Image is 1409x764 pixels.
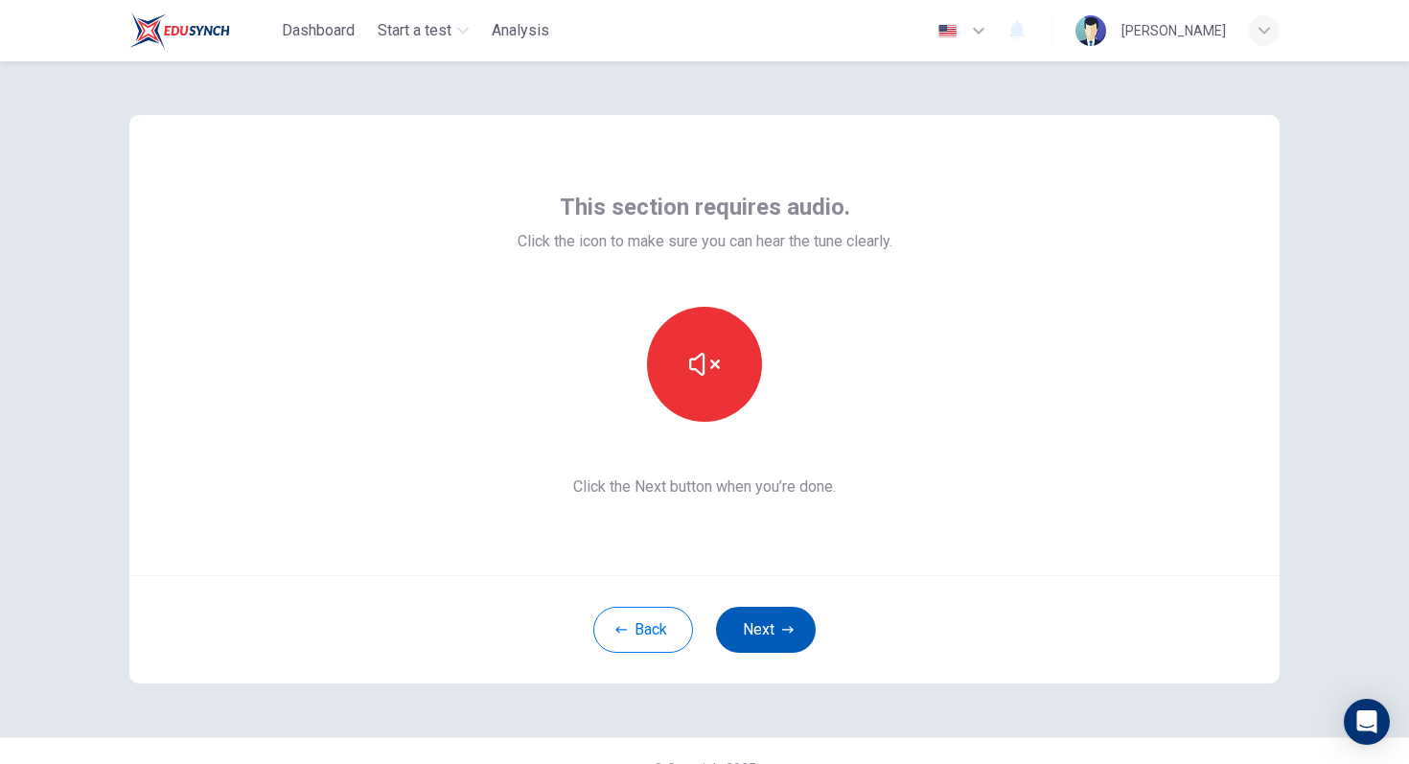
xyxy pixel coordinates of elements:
[1121,19,1226,42] div: [PERSON_NAME]
[560,192,850,222] span: This section requires audio.
[484,13,557,48] button: Analysis
[593,607,693,653] button: Back
[935,24,959,38] img: en
[1344,699,1390,745] div: Open Intercom Messenger
[716,607,816,653] button: Next
[370,13,476,48] button: Start a test
[518,475,892,498] span: Click the Next button when you’re done.
[378,19,451,42] span: Start a test
[129,12,274,50] a: EduSynch logo
[129,12,230,50] img: EduSynch logo
[518,230,892,253] span: Click the icon to make sure you can hear the tune clearly.
[1075,15,1106,46] img: Profile picture
[492,19,549,42] span: Analysis
[274,13,362,48] button: Dashboard
[282,19,355,42] span: Dashboard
